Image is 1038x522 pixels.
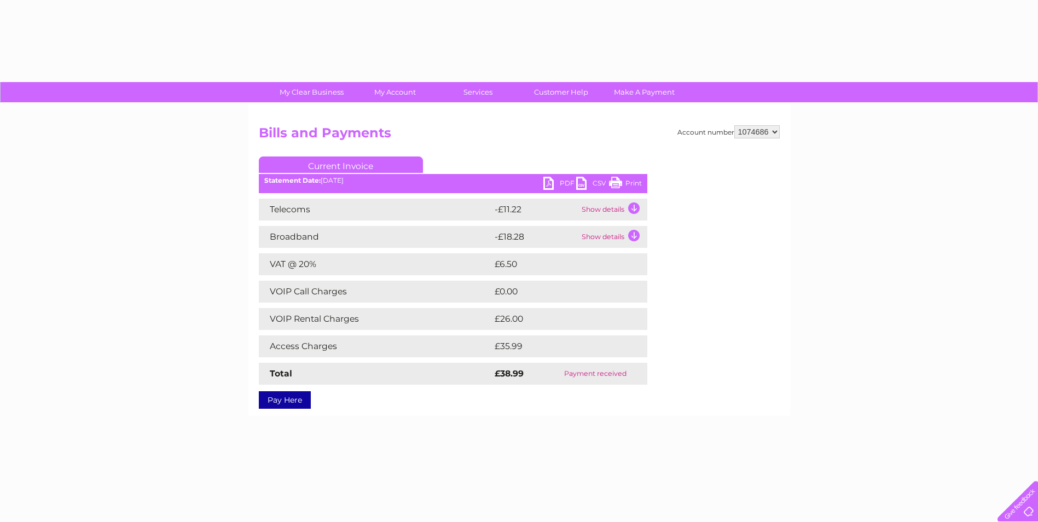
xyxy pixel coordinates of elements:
td: VAT @ 20% [259,253,492,275]
div: [DATE] [259,177,647,184]
td: £26.00 [492,308,626,330]
div: Account number [677,125,780,138]
td: Show details [579,199,647,221]
td: -£11.22 [492,199,579,221]
td: £0.00 [492,281,622,303]
td: £35.99 [492,335,625,357]
td: Show details [579,226,647,248]
strong: £38.99 [495,368,524,379]
a: PDF [543,177,576,193]
td: Telecoms [259,199,492,221]
a: Print [609,177,642,193]
a: Make A Payment [599,82,689,102]
td: VOIP Rental Charges [259,308,492,330]
h2: Bills and Payments [259,125,780,146]
a: My Account [350,82,440,102]
td: Payment received [544,363,647,385]
td: Access Charges [259,335,492,357]
td: £6.50 [492,253,622,275]
td: Broadband [259,226,492,248]
a: Customer Help [516,82,606,102]
td: VOIP Call Charges [259,281,492,303]
a: My Clear Business [266,82,357,102]
a: Current Invoice [259,156,423,173]
a: Pay Here [259,391,311,409]
strong: Total [270,368,292,379]
b: Statement Date: [264,176,321,184]
td: -£18.28 [492,226,579,248]
a: CSV [576,177,609,193]
a: Services [433,82,523,102]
